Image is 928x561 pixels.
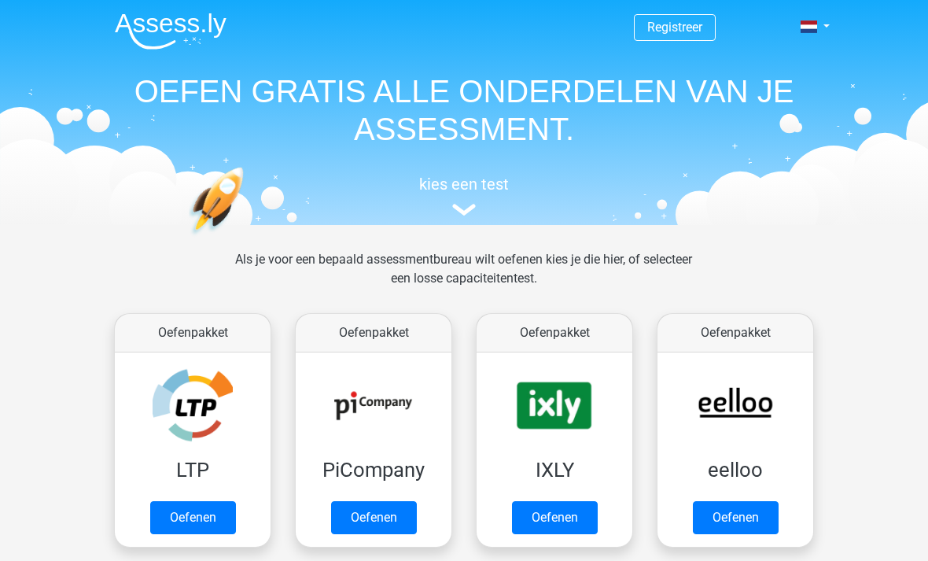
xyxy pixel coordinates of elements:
a: Oefenen [150,501,236,534]
img: Assessly [115,13,226,50]
h5: kies een test [102,175,826,194]
img: oefenen [189,167,304,309]
a: Oefenen [331,501,417,534]
h1: OEFEN GRATIS ALLE ONDERDELEN VAN JE ASSESSMENT. [102,72,826,148]
a: Registreer [647,20,702,35]
a: Oefenen [512,501,598,534]
a: Oefenen [693,501,779,534]
a: kies een test [102,175,826,216]
img: assessment [452,204,476,216]
div: Als je voor een bepaald assessmentbureau wilt oefenen kies je die hier, of selecteer een losse ca... [223,250,705,307]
